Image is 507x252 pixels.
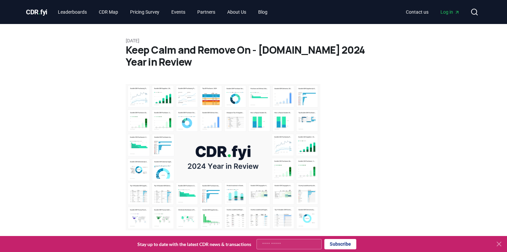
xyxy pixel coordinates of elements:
[435,6,465,18] a: Log in
[53,6,273,18] nav: Main
[401,6,434,18] a: Contact us
[93,6,123,18] a: CDR Map
[53,6,92,18] a: Leaderboards
[401,6,465,18] nav: Main
[166,6,191,18] a: Events
[222,6,252,18] a: About Us
[126,84,320,230] img: blog post image
[192,6,221,18] a: Partners
[126,44,381,68] h1: Keep Calm and Remove On - [DOMAIN_NAME] 2024 Year in Review
[39,8,41,16] span: .
[253,6,273,18] a: Blog
[125,6,165,18] a: Pricing Survey
[26,8,47,16] span: CDR fyi
[440,9,460,15] span: Log in
[26,7,47,17] a: CDR.fyi
[126,37,381,44] p: [DATE]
